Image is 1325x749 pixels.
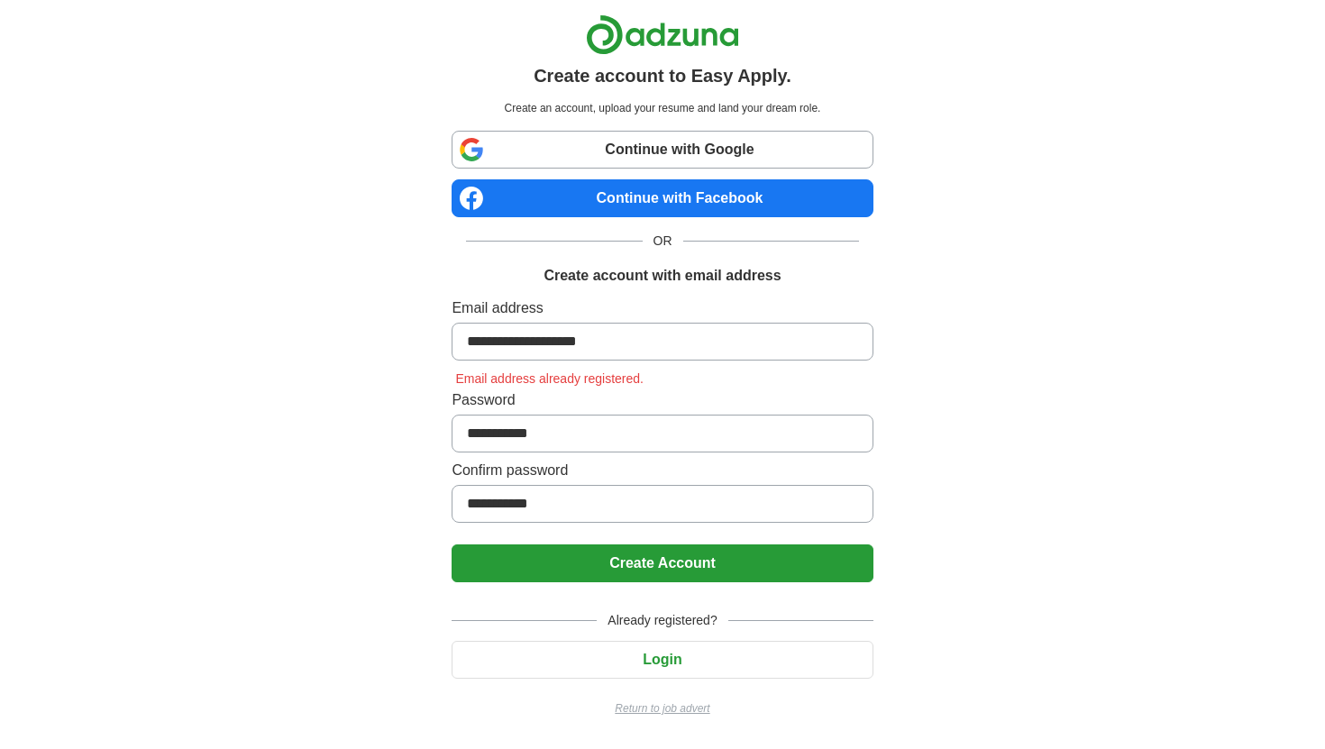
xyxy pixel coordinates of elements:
button: Create Account [452,544,873,582]
span: Already registered? [597,611,727,630]
button: Login [452,641,873,679]
a: Return to job advert [452,700,873,717]
span: Email address already registered. [452,371,647,386]
h1: Create account to Easy Apply. [534,62,791,89]
h1: Create account with email address [544,265,781,287]
label: Confirm password [452,460,873,481]
img: Adzuna logo [586,14,739,55]
p: Create an account, upload your resume and land your dream role. [455,100,869,116]
a: Continue with Facebook [452,179,873,217]
label: Email address [452,297,873,319]
label: Password [452,389,873,411]
span: OR [643,232,683,251]
a: Login [452,652,873,667]
a: Continue with Google [452,131,873,169]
